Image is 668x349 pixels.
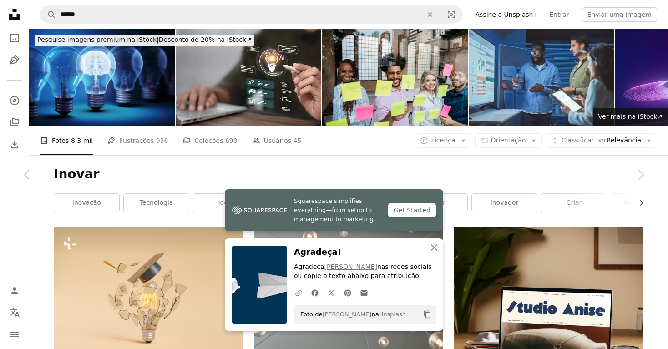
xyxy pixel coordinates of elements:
a: Próximo [613,131,668,218]
img: Brainstorm - Equipe de trabalho de diversidade [322,29,468,126]
a: Squarespace simplifies everything—from setup to management to marketing.Get Started [225,189,443,231]
button: Classificar porRelevância [546,133,657,148]
span: Orientação [491,137,526,144]
button: Limpar [420,6,440,23]
button: Orientação [475,133,542,148]
a: Entrar / Cadastrar-se [5,282,24,300]
span: Ver mais na iStock ↗ [598,113,663,120]
button: Menu [5,325,24,344]
img: Tecnologia de Inteligência Artificial e Fluxo de Trabalho Digital [176,29,321,126]
span: 45 [294,136,302,146]
a: Entrar [544,7,574,22]
span: Relevância [562,136,641,145]
button: Licença [415,133,471,148]
div: Get Started [388,203,436,217]
img: Dominação da Inteligência Artificial - Conceito de Ideia de Bulbo Cerebral [29,29,175,126]
a: Compartilhar no Pinterest [339,283,356,302]
a: Unsplash [379,311,406,318]
a: Ver mais na iStock↗ [593,108,668,126]
a: Compartilhar no Twitter [323,283,339,302]
button: Copiar para a área de transferência [420,307,435,322]
a: Tecnologia [124,194,189,212]
span: 690 [225,136,238,146]
button: Enviar uma imagem [582,7,657,22]
a: idéia [193,194,258,212]
a: Coleções [5,113,24,132]
img: Data analytics team meeting at night. [469,29,614,126]
a: Fotos [5,29,24,47]
span: 936 [156,136,168,146]
div: Desconto de 20% na iStock ↗ [35,35,254,46]
span: Squarespace simplifies everything—from setup to management to marketing. [294,197,381,224]
a: Compartilhar no Facebook [307,283,323,302]
a: inovador [472,194,537,212]
a: inovação [54,194,119,212]
a: Compartilhar por e-mail [356,283,372,302]
span: Licença [431,137,455,144]
img: file-1747939142011-51e5cc87e3c9 [232,203,287,217]
a: [PERSON_NAME] [322,311,371,318]
button: Pesquisa visual [440,6,462,23]
a: Usuários 45 [252,126,302,155]
h1: Inovar [54,166,643,182]
a: [PERSON_NAME] [324,263,377,270]
button: Idioma [5,303,24,322]
span: Classificar por [562,137,607,144]
h3: Agradeça! [294,246,436,259]
a: Pesquise imagens premium na iStock|Desconto de 20% na iStock↗ [29,29,260,51]
a: criar [541,194,607,212]
p: Agradeça nas redes sociais ou copie o texto abaixo para atribuição. [294,263,436,281]
a: Ilustrações [5,51,24,69]
a: Explorar [5,91,24,110]
a: Coleções 690 [182,126,237,155]
a: Ilustração 3d de quebrado em pedaços brilhante bulbo de vidro no chapéu de graduação para o conce... [54,294,243,302]
a: Ilustrações 936 [107,126,168,155]
span: Foto de na [296,307,406,322]
button: Pesquise na Unsplash [40,6,56,23]
form: Pesquise conteúdo visual em todo o site [40,5,463,24]
a: Assine a Unsplash+ [470,7,544,22]
span: Pesquise imagens premium na iStock | [37,36,159,43]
